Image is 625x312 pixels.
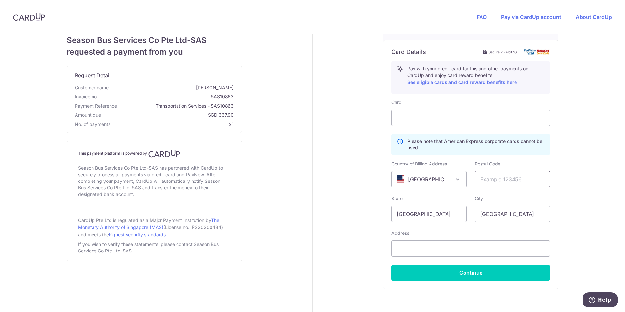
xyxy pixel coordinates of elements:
span: Season Bus Services Co Pte Ltd-SAS [67,34,242,46]
span: SGD 337.90 [104,112,234,118]
iframe: Opens a widget where you can find more information [583,292,618,309]
label: Postal Code [475,161,500,167]
span: requested a payment from you [67,46,242,58]
span: Customer name [75,84,109,91]
button: Continue [391,265,550,281]
span: Amount due [75,112,101,118]
span: [PERSON_NAME] [111,84,234,91]
span: Invoice no. [75,94,98,100]
span: SAS10863 [101,94,234,100]
label: Address [391,230,409,236]
span: x1 [229,121,234,127]
a: highest security standards [109,232,166,237]
span: United States [391,171,467,187]
label: State [391,195,403,202]
p: Pay with your credit card for this and other payments on CardUp and enjoy card reward benefits. [407,65,545,86]
a: Pay via CardUp account [501,14,561,20]
a: See eligible cards and card reward benefits here [407,79,517,85]
img: CardUp [13,13,45,21]
span: United States [392,171,466,187]
label: City [475,195,483,202]
h4: This payment platform is powered by [78,150,230,158]
span: Secure 256-bit SSL [489,49,519,55]
label: Card [391,99,402,106]
label: Country of Billing Address [391,161,447,167]
div: If you wish to verify these statements, please contact Season Bus Services Co Pte Ltd-SAS. [78,240,230,255]
input: Example 123456 [475,171,550,187]
h6: Card Details [391,48,426,56]
p: Please note that American Express corporate cards cannot be used. [407,138,545,151]
div: Season Bus Services Co Pte Ltd-SAS has partnered with CardUp to securely process all payments via... [78,164,230,199]
span: translation missing: en.request_detail [75,72,110,78]
span: Transportation Services - SAS10863 [120,103,234,109]
a: About CardUp [576,14,612,20]
span: translation missing: en.payment_reference [75,103,117,109]
span: No. of payments [75,121,110,128]
img: card secure [524,49,550,55]
iframe: Secure card payment input frame [397,114,545,122]
a: FAQ [477,14,487,20]
img: CardUp [148,150,180,158]
div: CardUp Pte Ltd is regulated as a Major Payment Institution by (License no.: PS20200484) and meets... [78,215,230,240]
